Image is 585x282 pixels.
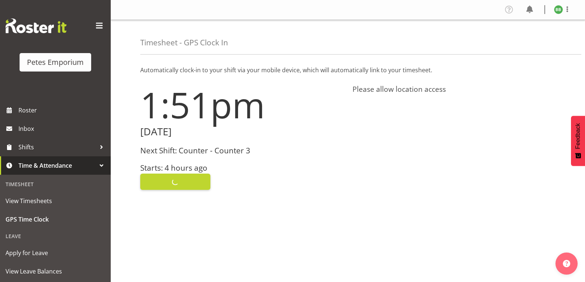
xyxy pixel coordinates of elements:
[140,66,555,74] p: Automatically clock-in to your shift via your mobile device, which will automatically link to you...
[352,85,556,94] h4: Please allow location access
[2,192,109,210] a: View Timesheets
[27,57,84,68] div: Petes Emporium
[2,262,109,281] a: View Leave Balances
[575,123,581,149] span: Feedback
[6,214,105,225] span: GPS Time Clock
[6,247,105,258] span: Apply for Leave
[6,195,105,206] span: View Timesheets
[140,38,228,47] h4: Timesheet - GPS Clock In
[6,266,105,277] span: View Leave Balances
[140,164,344,172] h3: Starts: 4 hours ago
[554,5,563,14] img: beena-bist9974.jpg
[140,126,344,137] h2: [DATE]
[571,116,585,166] button: Feedback - Show survey
[140,85,344,125] h1: 1:51pm
[6,18,66,33] img: Rosterit website logo
[2,244,109,262] a: Apply for Leave
[563,260,570,267] img: help-xxl-2.png
[2,177,109,192] div: Timesheet
[18,123,107,134] span: Inbox
[18,105,107,116] span: Roster
[140,146,344,155] h3: Next Shift: Counter - Counter 3
[2,210,109,229] a: GPS Time Clock
[18,160,96,171] span: Time & Attendance
[2,229,109,244] div: Leave
[18,142,96,153] span: Shifts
